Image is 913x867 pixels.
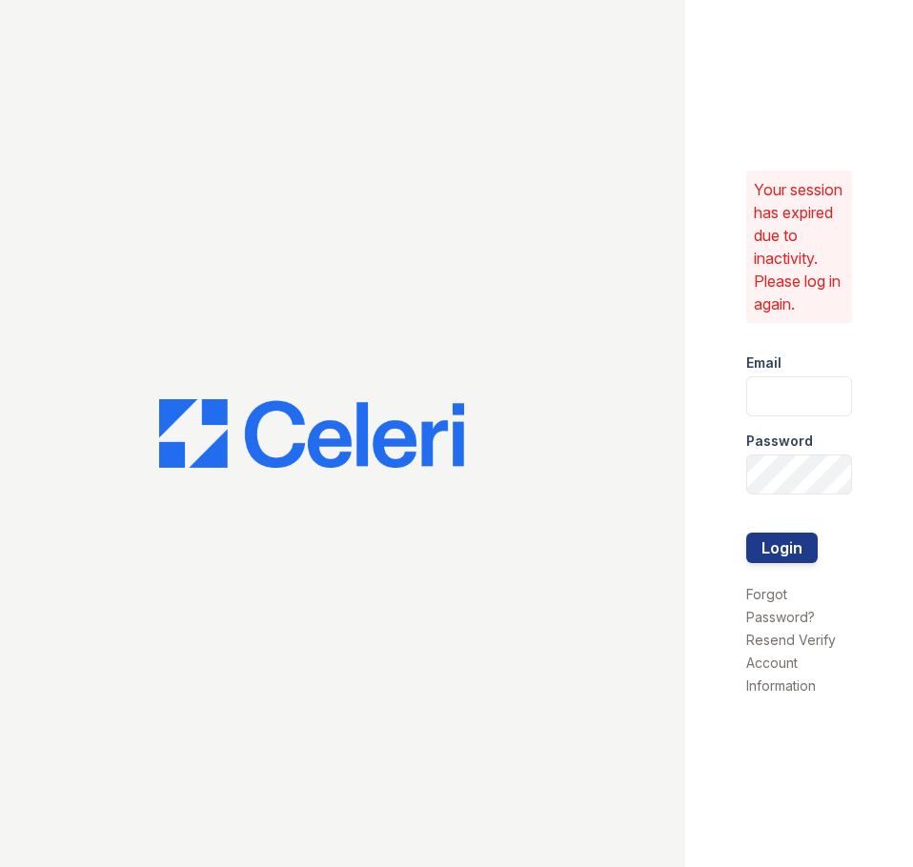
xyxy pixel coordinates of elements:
p: Your session has expired due to inactivity. Please log in again. [754,178,845,315]
button: Login [746,533,818,563]
label: Email [746,353,781,373]
img: CE_Logo_Blue-a8612792a0a2168367f1c8372b55b34899dd931a85d93a1a3d3e32e68fde9ad4.png [159,399,464,468]
label: Password [746,432,813,451]
a: Forgot Password? [746,586,815,625]
a: Resend Verify Account Information [746,632,836,694]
